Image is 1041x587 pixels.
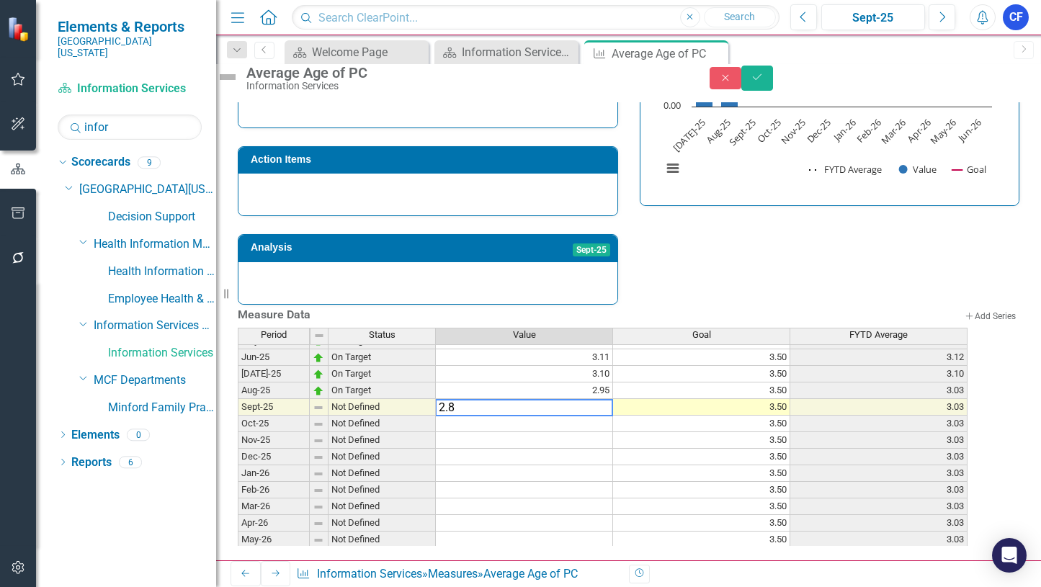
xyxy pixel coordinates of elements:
[329,498,436,515] td: Not Defined
[108,264,216,280] a: Health Information Management
[803,116,833,145] text: Dec-25
[79,182,216,198] a: [GEOGRAPHIC_DATA][US_STATE]
[613,515,790,532] td: 3.50
[238,498,310,515] td: Mar-26
[238,382,310,399] td: Aug-25
[438,43,575,61] a: Information Services Dashboard
[483,567,578,581] div: Average Age of PC
[238,449,310,465] td: Dec-25
[854,116,883,145] text: Feb-26
[108,345,216,362] a: Information Services
[296,566,617,583] div: » »
[704,7,776,27] button: Search
[108,400,216,416] a: Minford Family Practice
[7,16,32,41] img: ClearPoint Strategy
[613,498,790,515] td: 3.50
[238,482,310,498] td: Feb-26
[313,452,324,463] img: 8DAGhfEEPCf229AAAAAElFTkSuQmCC
[127,429,150,441] div: 0
[329,349,436,366] td: On Target
[108,291,216,308] a: Employee Health & Wellness
[436,382,613,399] td: 2.95
[809,163,883,176] button: Show FYTD Average
[58,18,202,35] span: Elements & Reports
[238,399,310,416] td: Sept-25
[613,482,790,498] td: 3.50
[313,468,324,480] img: 8DAGhfEEPCf229AAAAAElFTkSuQmCC
[313,485,324,496] img: 8DAGhfEEPCf229AAAAAElFTkSuQmCC
[703,116,733,146] text: Aug-25
[790,432,968,449] td: 3.03
[428,567,478,581] a: Measures
[369,330,396,340] span: Status
[313,385,324,397] img: zOikAAAAAElFTkSuQmCC
[612,45,725,63] div: Average Age of PC
[251,242,440,253] h3: Analysis
[138,156,161,169] div: 9
[613,399,790,416] td: 3.50
[94,372,216,389] a: MCF Departments
[313,534,324,546] img: 8DAGhfEEPCf229AAAAAElFTkSuQmCC
[313,501,324,513] img: 8DAGhfEEPCf229AAAAAElFTkSuQmCC
[288,43,425,61] a: Welcome Page
[992,538,1027,573] div: Open Intercom Messenger
[790,498,968,515] td: 3.03
[71,454,112,471] a: Reports
[329,399,436,416] td: Not Defined
[329,515,436,532] td: Not Defined
[754,116,782,145] text: Oct-25
[613,366,790,382] td: 3.50
[329,382,436,399] td: On Target
[960,309,1019,323] button: Add Series
[71,427,120,444] a: Elements
[317,567,422,581] a: Information Services
[246,65,681,81] div: Average Age of PC
[238,308,668,321] h3: Measure Data
[261,330,287,340] span: Period
[877,116,908,146] text: Mar-26
[313,435,324,447] img: 8DAGhfEEPCf229AAAAAElFTkSuQmCC
[790,532,968,548] td: 3.03
[777,116,808,146] text: Nov-25
[436,349,613,366] td: 3.11
[329,482,436,498] td: Not Defined
[238,515,310,532] td: Apr-26
[329,532,436,548] td: Not Defined
[849,330,908,340] span: FYTD Average
[613,349,790,366] td: 3.50
[462,43,575,61] div: Information Services Dashboard
[238,532,310,548] td: May-26
[313,369,324,380] img: zOikAAAAAElFTkSuQmCC
[1003,4,1029,30] button: CF
[790,399,968,416] td: 3.03
[573,243,610,256] span: Sept-25
[904,116,933,145] text: Apr-26
[927,116,958,147] text: May-26
[108,209,216,225] a: Decision Support
[292,5,779,30] input: Search ClearPoint...
[329,449,436,465] td: Not Defined
[71,154,130,171] a: Scorecards
[238,349,310,366] td: Jun-25
[821,4,926,30] button: Sept-25
[58,35,202,59] small: [GEOGRAPHIC_DATA][US_STATE]
[329,416,436,432] td: Not Defined
[664,99,681,112] text: 0.00
[952,163,986,176] button: Show Goal
[954,116,983,145] text: Jun-26
[790,465,968,482] td: 3.03
[94,236,216,253] a: Health Information Management Services
[790,515,968,532] td: 3.03
[724,11,755,22] span: Search
[329,465,436,482] td: Not Defined
[246,81,681,91] div: Information Services
[313,330,325,341] img: 8DAGhfEEPCf229AAAAAElFTkSuQmCC
[613,465,790,482] td: 3.50
[613,382,790,399] td: 3.50
[94,318,216,334] a: Information Services Team
[312,43,425,61] div: Welcome Page
[58,115,202,140] input: Search Below...
[513,330,536,340] span: Value
[313,418,324,430] img: 8DAGhfEEPCf229AAAAAElFTkSuQmCC
[238,366,310,382] td: [DATE]-25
